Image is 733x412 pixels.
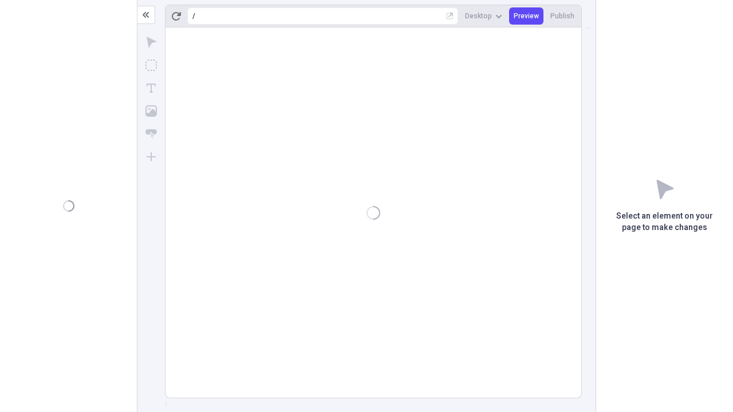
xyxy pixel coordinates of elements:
button: Publish [546,7,579,25]
button: Desktop [460,7,507,25]
div: / [192,11,195,21]
button: Box [141,55,161,76]
button: Text [141,78,161,98]
span: Publish [550,11,574,21]
button: Button [141,124,161,144]
p: Select an element on your page to make changes [596,211,733,233]
span: Desktop [465,11,492,21]
span: Preview [514,11,539,21]
button: Preview [509,7,543,25]
button: Image [141,101,161,121]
